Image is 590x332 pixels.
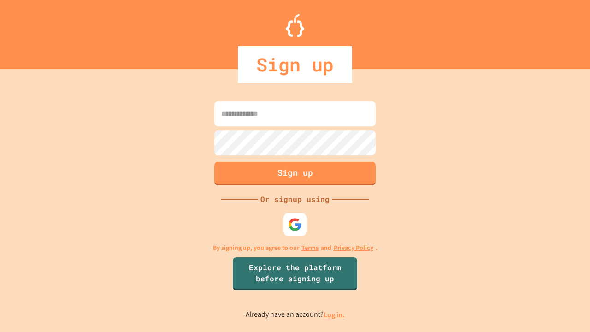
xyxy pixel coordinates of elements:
[246,309,345,320] p: Already have an account?
[258,194,332,205] div: Or signup using
[238,46,352,83] div: Sign up
[334,243,373,253] a: Privacy Policy
[288,218,302,231] img: google-icon.svg
[324,310,345,320] a: Log in.
[214,162,376,185] button: Sign up
[551,295,581,323] iframe: chat widget
[233,257,357,290] a: Explore the platform before signing up
[213,243,378,253] p: By signing up, you agree to our and .
[513,255,581,294] iframe: chat widget
[286,14,304,37] img: Logo.svg
[301,243,319,253] a: Terms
